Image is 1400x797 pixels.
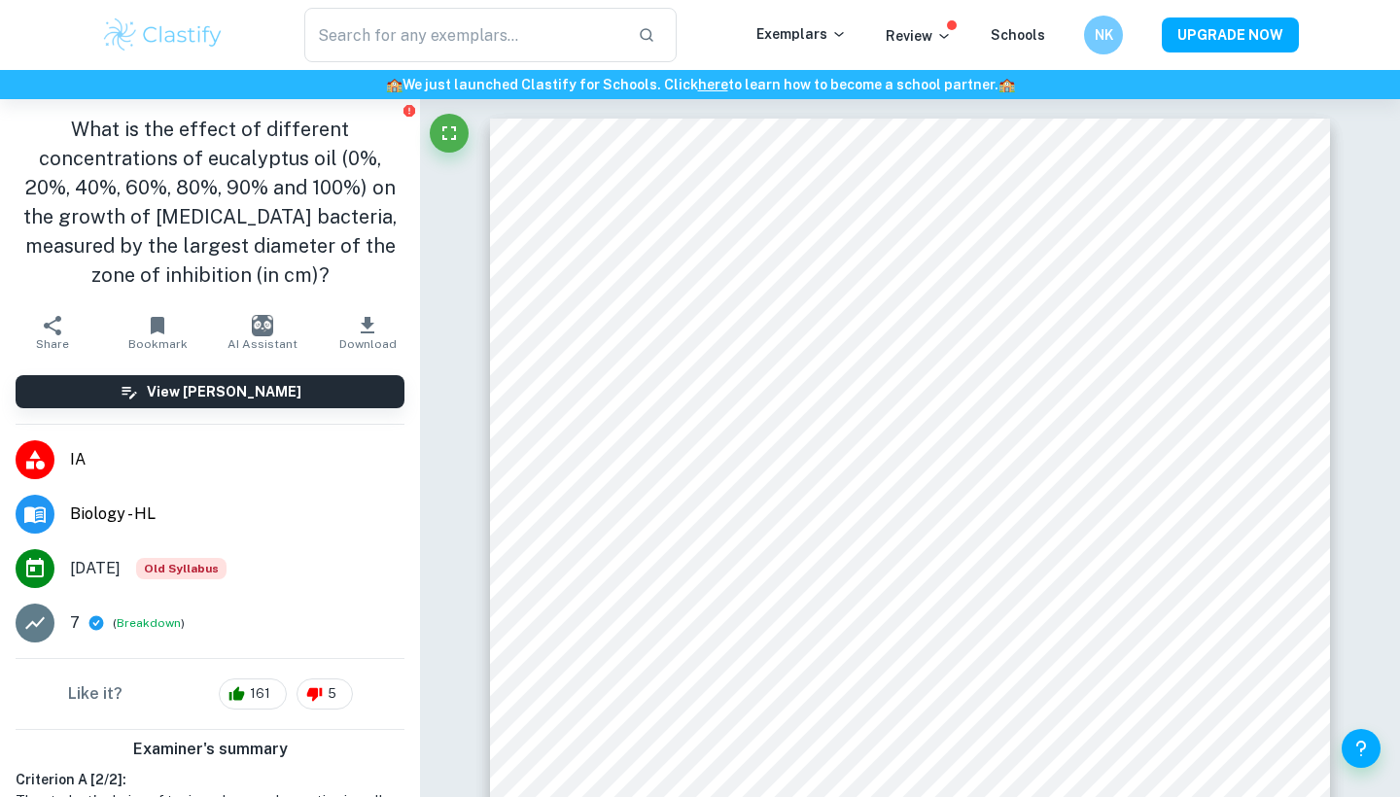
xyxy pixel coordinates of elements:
img: AI Assistant [252,315,273,336]
input: Search for any exemplars... [304,8,622,62]
h6: Examiner's summary [8,738,412,761]
p: Exemplars [756,23,847,45]
span: Old Syllabus [136,558,227,579]
span: Bookmark [128,337,188,351]
button: UPGRADE NOW [1162,17,1299,52]
span: Download [339,337,397,351]
button: Fullscreen [430,114,469,153]
span: 5 [317,684,347,704]
button: Report issue [402,103,416,118]
span: 161 [239,684,281,704]
h6: We just launched Clastify for Schools. Click to learn how to become a school partner. [4,74,1396,95]
a: Schools [991,27,1045,43]
button: AI Assistant [210,305,315,360]
button: Help and Feedback [1342,729,1381,768]
div: Starting from the May 2025 session, the Biology IA requirements have changed. It's OK to refer to... [136,558,227,579]
h6: Like it? [68,682,122,706]
h6: View [PERSON_NAME] [147,381,301,402]
p: Review [886,25,952,47]
button: Download [315,305,420,360]
span: 🏫 [386,77,402,92]
span: Share [36,337,69,351]
span: 🏫 [998,77,1015,92]
button: View [PERSON_NAME] [16,375,404,408]
span: AI Assistant [227,337,297,351]
span: IA [70,448,404,471]
a: here [698,77,728,92]
img: Clastify logo [101,16,225,54]
div: 161 [219,678,287,710]
span: Biology - HL [70,502,404,526]
p: 7 [70,611,80,635]
button: Bookmark [105,305,210,360]
div: 5 [297,678,353,710]
span: [DATE] [70,557,121,580]
h1: What is the effect of different concentrations of eucalyptus oil (0%, 20%, 40%, 60%, 80%, 90% and... [16,115,404,290]
button: Breakdown [117,614,181,632]
h6: Criterion A [ 2 / 2 ]: [16,769,404,790]
button: NK [1084,16,1123,54]
span: ( ) [113,614,185,633]
h6: NK [1093,24,1115,46]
